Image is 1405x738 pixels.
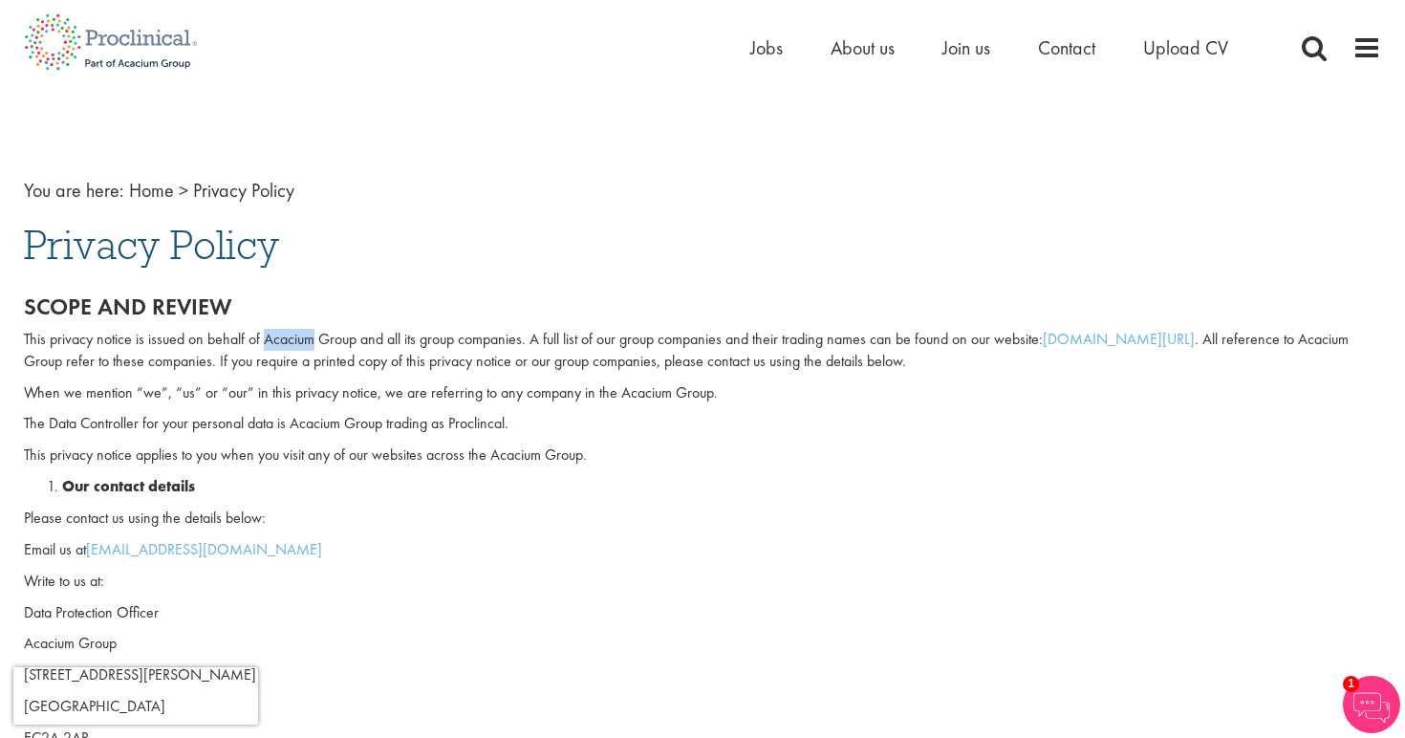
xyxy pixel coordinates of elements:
h2: Scope and review [24,294,1381,319]
iframe: reCAPTCHA [13,667,258,725]
strong: Our contact details [62,476,195,496]
a: Jobs [750,35,783,60]
span: You are here: [24,178,124,203]
p: This privacy notice is issued on behalf of Acacium Group and all its group companies. A full list... [24,329,1381,373]
p: [GEOGRAPHIC_DATA] [24,696,1381,718]
img: Chatbot [1343,676,1400,733]
a: About us [831,35,895,60]
p: Acacium Group [24,633,1381,655]
p: [STREET_ADDRESS][PERSON_NAME] [24,664,1381,686]
p: Please contact us using the details below: [24,508,1381,530]
p: Email us at [24,539,1381,561]
span: 1 [1343,676,1359,692]
p: Write to us at: [24,571,1381,593]
a: Join us [942,35,990,60]
a: [DOMAIN_NAME][URL] [1043,329,1195,349]
span: > [179,178,188,203]
p: The Data Controller for your personal data is Acacium Group trading as Proclincal. [24,413,1381,435]
span: Privacy Policy [24,219,279,271]
span: Privacy Policy [193,178,294,203]
a: [EMAIL_ADDRESS][DOMAIN_NAME] [86,539,322,559]
a: Contact [1038,35,1095,60]
p: Data Protection Officer [24,602,1381,624]
p: When we mention “we”, “us” or “our” in this privacy notice, we are referring to any company in th... [24,382,1381,404]
a: Upload CV [1143,35,1228,60]
p: This privacy notice applies to you when you visit any of our websites across the Acacium Group. [24,445,1381,467]
a: breadcrumb link [129,178,174,203]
